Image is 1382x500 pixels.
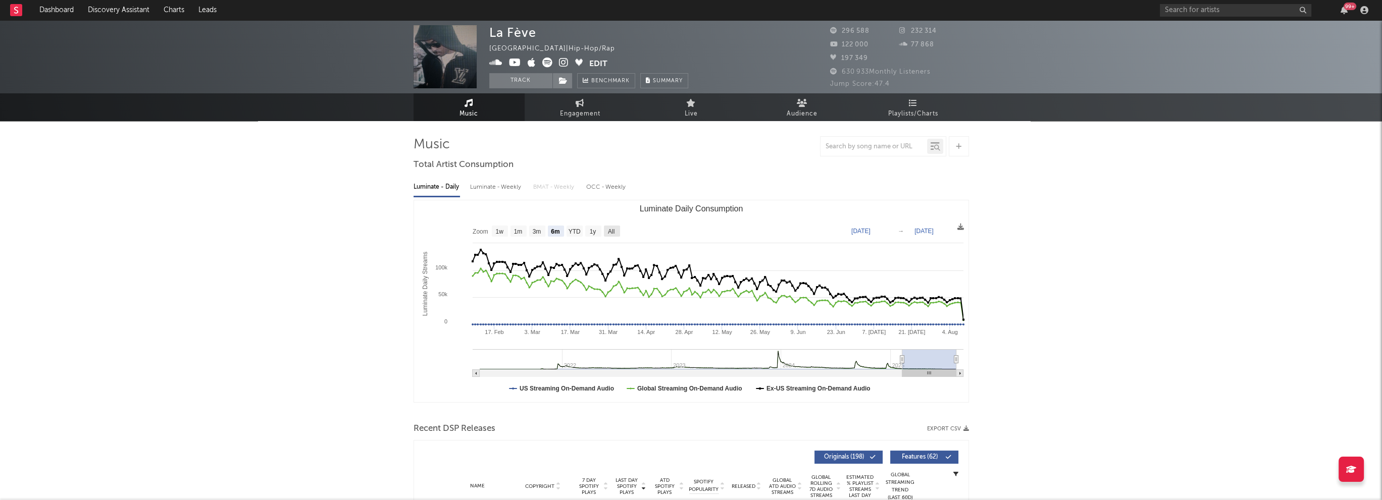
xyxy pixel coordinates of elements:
svg: Luminate Daily Consumption [414,200,968,402]
text: 1y [589,228,596,235]
span: 197 349 [830,55,868,62]
button: Features(62) [890,451,958,464]
a: Engagement [525,93,636,121]
span: Total Artist Consumption [414,159,514,171]
button: 99+ [1341,6,1348,14]
text: 17. Mar [560,329,580,335]
span: 232 314 [899,28,937,34]
span: Spotify Popularity [689,478,719,493]
button: Edit [589,58,607,70]
text: 17. Feb [485,329,503,335]
a: Audience [747,93,858,121]
a: Live [636,93,747,121]
text: Zoom [473,228,488,235]
span: Global Rolling 7D Audio Streams [807,474,835,498]
div: Luminate - Daily [414,179,460,196]
span: ATD Spotify Plays [651,477,678,495]
text: 100k [435,264,447,270]
span: Features ( 62 ) [897,454,943,460]
span: Originals ( 198 ) [821,454,867,460]
button: Originals(198) [814,451,883,464]
span: 296 588 [830,28,869,34]
text: 1w [495,228,503,235]
text: Ex-US Streaming On-Demand Audio [766,385,870,392]
text: 26. May [750,329,770,335]
text: 9. Jun [790,329,805,335]
a: Benchmark [577,73,635,88]
text: 21. [DATE] [898,329,925,335]
button: Export CSV [927,426,969,432]
text: Luminate Daily Streams [421,252,428,316]
span: Live [685,108,698,120]
div: [GEOGRAPHIC_DATA] | Hip-Hop/Rap [489,43,627,55]
input: Search for artists [1160,4,1311,17]
span: Last Day Spotify Plays [613,477,640,495]
button: Summary [640,73,688,88]
span: Playlists/Charts [888,108,938,120]
span: Released [732,483,755,489]
button: Track [489,73,552,88]
span: 122 000 [830,41,868,48]
text: 6m [551,228,559,235]
text: 28. Apr [675,329,693,335]
span: 7 Day Spotify Plays [576,477,602,495]
span: Recent DSP Releases [414,423,495,435]
text: 3. Mar [524,329,540,335]
span: 77 868 [899,41,934,48]
text: [DATE] [914,228,934,235]
text: [DATE] [851,228,871,235]
text: 50k [438,291,447,297]
text: 1m [514,228,522,235]
text: 31. Mar [598,329,618,335]
text: Luminate Daily Consumption [639,204,743,213]
text: 14. Apr [637,329,655,335]
div: OCC - Weekly [586,179,627,196]
div: Name [444,482,510,490]
span: 630 933 Monthly Listeners [830,69,931,75]
span: Jump Score: 47.4 [830,81,890,87]
text: 4. Aug [942,329,957,335]
a: Music [414,93,525,121]
span: Benchmark [591,75,630,87]
text: US Streaming On-Demand Audio [520,385,614,392]
span: Audience [787,108,817,120]
span: Engagement [560,108,600,120]
div: La Fève [489,25,536,40]
span: Global ATD Audio Streams [769,477,796,495]
text: YTD [568,228,580,235]
span: Estimated % Playlist Streams Last Day [846,474,874,498]
text: → [898,228,904,235]
span: Summary [653,78,683,84]
text: 3m [532,228,541,235]
a: Playlists/Charts [858,93,969,121]
text: 0 [444,318,447,324]
text: Global Streaming On-Demand Audio [637,385,742,392]
text: 23. Jun [827,329,845,335]
text: 7. [DATE] [862,329,886,335]
div: 99 + [1344,3,1356,10]
span: Music [459,108,478,120]
text: All [607,228,614,235]
div: Luminate - Weekly [470,179,523,196]
span: Copyright [525,483,554,489]
input: Search by song name or URL [821,143,927,151]
text: 12. May [712,329,732,335]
